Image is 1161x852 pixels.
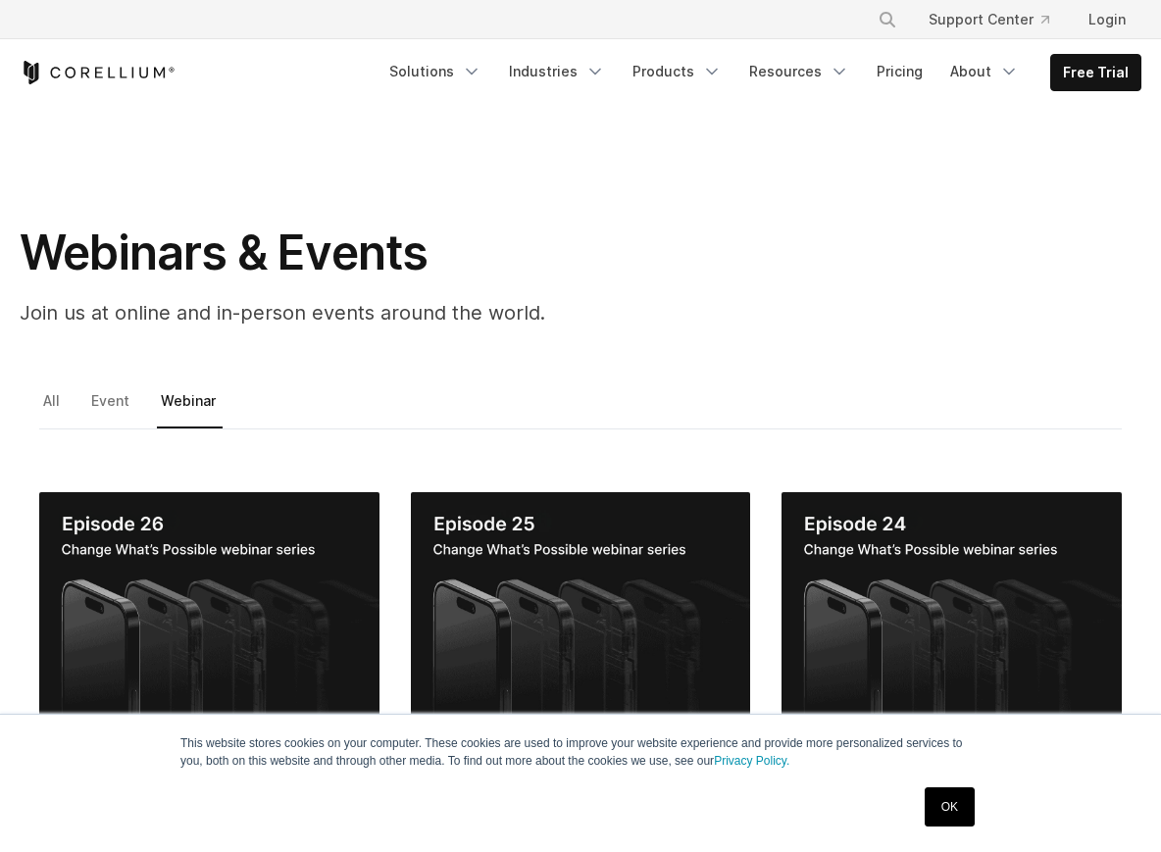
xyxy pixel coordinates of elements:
[378,54,1141,91] div: Navigation Menu
[497,54,617,89] a: Industries
[411,492,751,719] img: Finding Vulnerabilities in Mobile Apps Faster
[782,492,1122,719] img: Accelerate Your DevSecOps Cycle For Building More Secure Mobile Apps
[913,2,1065,37] a: Support Center
[854,2,1141,37] div: Navigation Menu
[39,492,379,719] img: How to Get Started with iOS App Pentesting and Security in 2025
[870,2,905,37] button: Search
[1051,55,1140,90] a: Free Trial
[20,224,804,282] h1: Webinars & Events
[938,54,1031,89] a: About
[714,754,789,768] a: Privacy Policy.
[20,298,804,327] p: Join us at online and in-person events around the world.
[925,787,975,827] a: OK
[865,54,934,89] a: Pricing
[378,54,493,89] a: Solutions
[621,54,733,89] a: Products
[1073,2,1141,37] a: Login
[20,61,176,84] a: Corellium Home
[87,387,136,428] a: Event
[180,734,981,770] p: This website stores cookies on your computer. These cookies are used to improve your website expe...
[157,387,223,428] a: Webinar
[39,387,67,428] a: All
[737,54,861,89] a: Resources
